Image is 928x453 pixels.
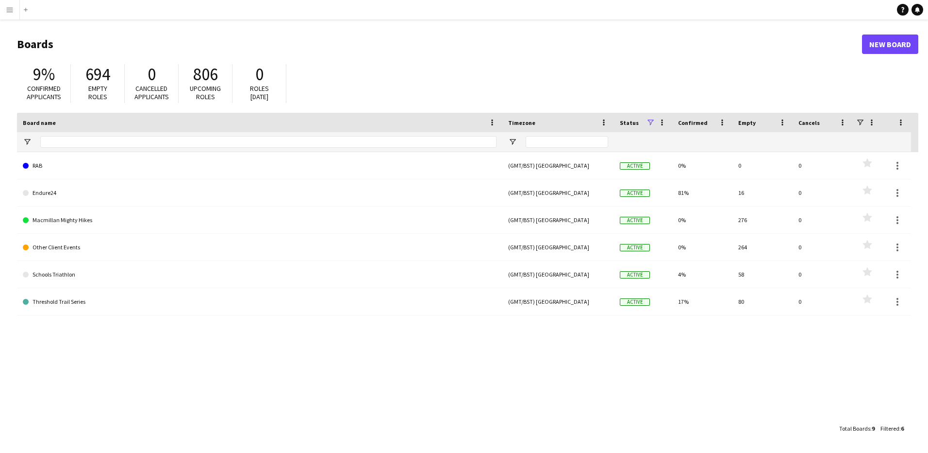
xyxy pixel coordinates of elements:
[502,288,614,315] div: (GMT/BST) [GEOGRAPHIC_DATA]
[793,207,853,233] div: 0
[620,162,650,170] span: Active
[27,84,61,101] span: Confirmed applicants
[502,152,614,179] div: (GMT/BST) [GEOGRAPHIC_DATA]
[672,288,732,315] div: 17%
[502,207,614,233] div: (GMT/BST) [GEOGRAPHIC_DATA]
[862,35,918,54] a: New Board
[872,425,875,432] span: 9
[672,207,732,233] div: 0%
[732,288,793,315] div: 80
[880,425,899,432] span: Filtered
[190,84,221,101] span: Upcoming roles
[839,425,870,432] span: Total Boards
[793,288,853,315] div: 0
[732,179,793,206] div: 16
[502,234,614,261] div: (GMT/BST) [GEOGRAPHIC_DATA]
[620,271,650,279] span: Active
[732,152,793,179] div: 0
[508,119,535,126] span: Timezone
[33,64,55,85] span: 9%
[678,119,708,126] span: Confirmed
[880,419,904,438] div: :
[502,261,614,288] div: (GMT/BST) [GEOGRAPHIC_DATA]
[23,288,497,315] a: Threshold Trail Series
[255,64,264,85] span: 0
[23,152,497,179] a: RAB
[620,119,639,126] span: Status
[732,234,793,261] div: 264
[839,419,875,438] div: :
[732,261,793,288] div: 58
[502,179,614,206] div: (GMT/BST) [GEOGRAPHIC_DATA]
[793,152,853,179] div: 0
[620,244,650,251] span: Active
[526,136,608,148] input: Timezone Filter Input
[88,84,107,101] span: Empty roles
[793,234,853,261] div: 0
[798,119,820,126] span: Cancels
[193,64,218,85] span: 806
[672,234,732,261] div: 0%
[148,64,156,85] span: 0
[620,190,650,197] span: Active
[23,179,497,207] a: Endure24
[738,119,756,126] span: Empty
[23,261,497,288] a: Schools Triathlon
[250,84,269,101] span: Roles [DATE]
[40,136,497,148] input: Board name Filter Input
[672,179,732,206] div: 81%
[23,234,497,261] a: Other Client Events
[17,37,862,52] h1: Boards
[508,138,517,146] button: Open Filter Menu
[620,298,650,306] span: Active
[672,152,732,179] div: 0%
[732,207,793,233] div: 276
[901,425,904,432] span: 6
[793,179,853,206] div: 0
[23,119,56,126] span: Board name
[134,84,169,101] span: Cancelled applicants
[85,64,110,85] span: 694
[672,261,732,288] div: 4%
[23,207,497,234] a: Macmillan Mighty Hikes
[23,138,32,146] button: Open Filter Menu
[620,217,650,224] span: Active
[793,261,853,288] div: 0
